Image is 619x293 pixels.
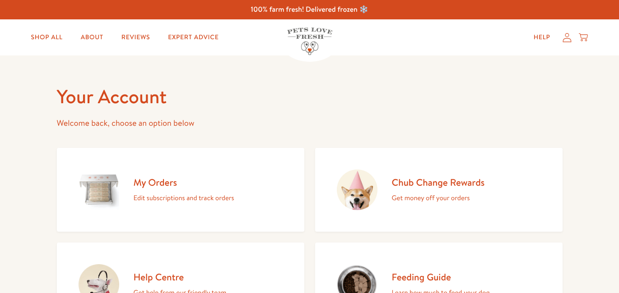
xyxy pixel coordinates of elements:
h1: Your Account [57,84,563,109]
a: Shop All [24,28,70,46]
h2: Help Centre [134,271,227,283]
a: About [74,28,111,46]
a: Reviews [114,28,157,46]
p: Edit subscriptions and track orders [134,192,234,204]
h2: Feeding Guide [392,271,490,283]
a: Help [526,28,558,46]
h2: My Orders [134,176,234,188]
a: Expert Advice [161,28,226,46]
a: My Orders Edit subscriptions and track orders [57,148,304,232]
h2: Chub Change Rewards [392,176,485,188]
p: Welcome back, choose an option below [57,116,563,130]
a: Chub Change Rewards Get money off your orders [315,148,563,232]
p: Get money off your orders [392,192,485,204]
img: Pets Love Fresh [287,27,332,55]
